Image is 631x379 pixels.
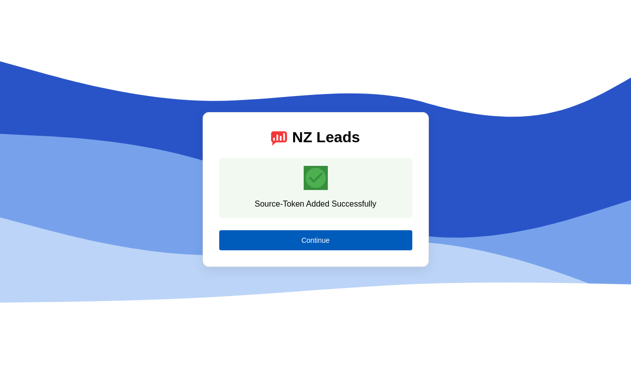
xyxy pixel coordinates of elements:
[219,230,412,250] button: Continue
[304,166,328,190] mat-icon: check_circle
[255,198,377,210] div: Source-Token Added Successfully
[301,236,329,244] span: Continue
[292,129,360,146] div: NZ Leads
[271,129,287,146] img: logo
